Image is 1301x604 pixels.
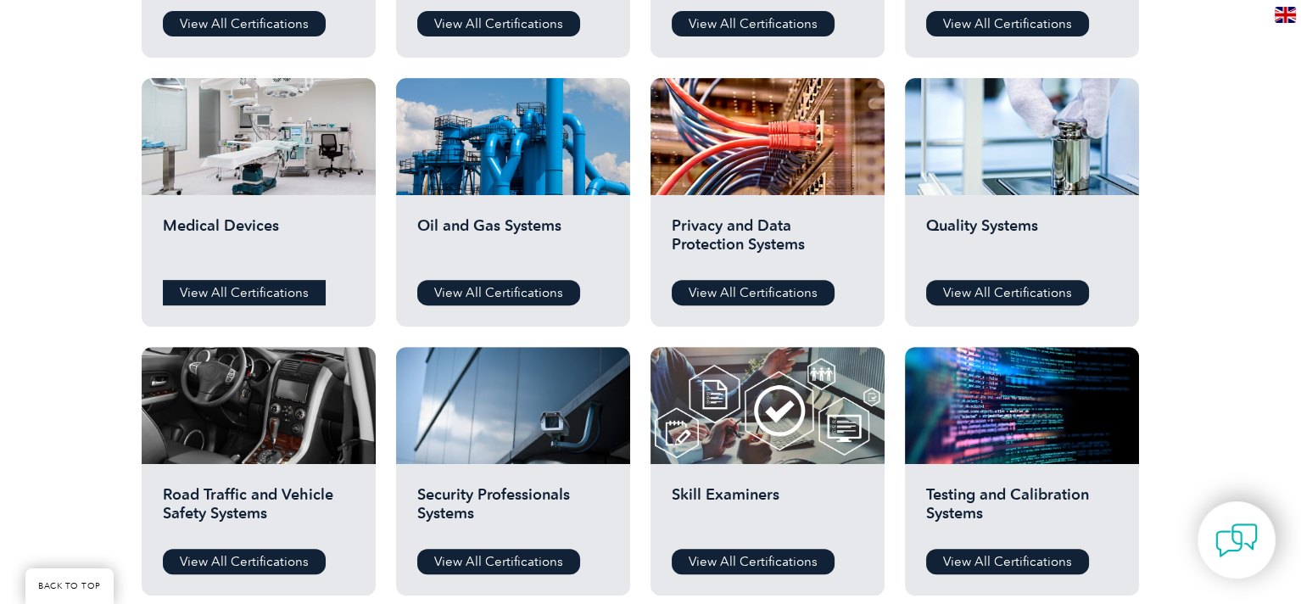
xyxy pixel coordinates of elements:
[417,280,580,305] a: View All Certifications
[25,568,114,604] a: BACK TO TOP
[417,485,609,536] h2: Security Professionals Systems
[926,11,1089,36] a: View All Certifications
[672,280,835,305] a: View All Certifications
[417,11,580,36] a: View All Certifications
[672,549,835,574] a: View All Certifications
[926,485,1118,536] h2: Testing and Calibration Systems
[417,549,580,574] a: View All Certifications
[163,549,326,574] a: View All Certifications
[1275,7,1296,23] img: en
[926,280,1089,305] a: View All Certifications
[1215,519,1258,562] img: contact-chat.png
[163,280,326,305] a: View All Certifications
[926,216,1118,267] h2: Quality Systems
[672,216,863,267] h2: Privacy and Data Protection Systems
[417,216,609,267] h2: Oil and Gas Systems
[926,549,1089,574] a: View All Certifications
[672,485,863,536] h2: Skill Examiners
[163,11,326,36] a: View All Certifications
[672,11,835,36] a: View All Certifications
[163,485,355,536] h2: Road Traffic and Vehicle Safety Systems
[163,216,355,267] h2: Medical Devices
